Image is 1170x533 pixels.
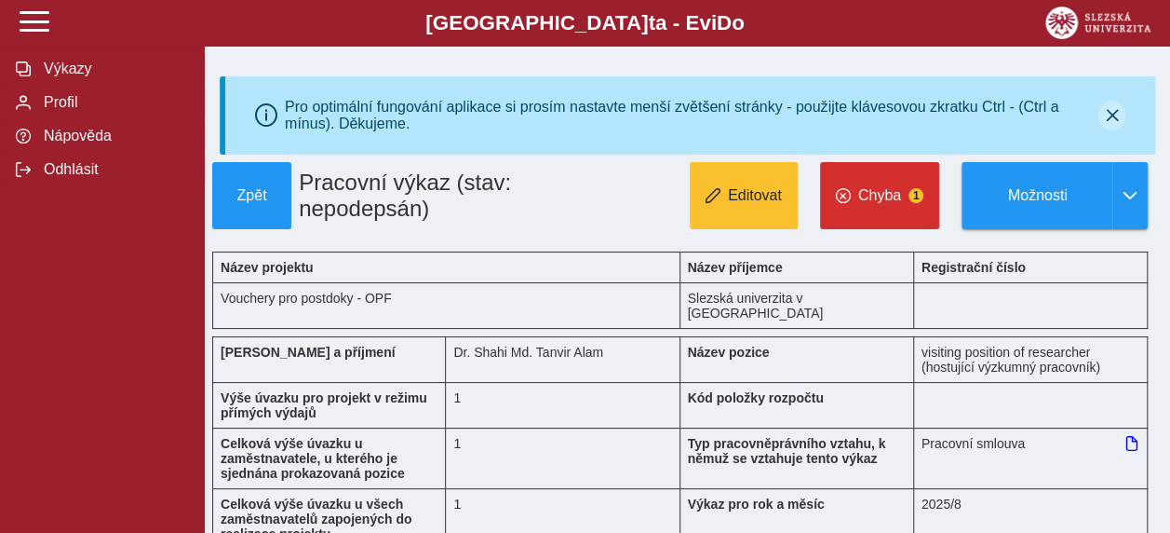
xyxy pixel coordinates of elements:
[688,345,770,360] b: Název pozice
[728,187,782,204] span: Editovat
[688,390,824,405] b: Kód položky rozpočtu
[56,11,1114,35] b: [GEOGRAPHIC_DATA] a - Evi
[38,61,189,77] span: Výkazy
[858,187,901,204] span: Chyba
[1045,7,1150,39] img: logo_web_su.png
[908,188,923,203] span: 1
[732,11,745,34] span: o
[221,187,283,204] span: Zpět
[914,336,1148,382] div: visiting position of researcher (hostující výzkumný pracovník)
[212,162,291,229] button: Zpět
[820,162,939,229] button: Chyba1
[690,162,798,229] button: Editovat
[921,260,1026,275] b: Registrační číslo
[688,436,886,466] b: Typ pracovněprávního vztahu, k němuž se vztahuje tento výkaz
[285,99,1098,132] div: Pro optimální fungování aplikace si prosím nastavte menší zvětšení stránky - použijte klávesovou ...
[38,94,189,111] span: Profil
[221,390,427,420] b: Výše úvazku pro projekt v režimu přímých výdajů
[962,162,1112,229] button: Možnosti
[717,11,732,34] span: D
[446,382,679,428] div: 8 h / den. 40 h / týden.
[38,128,189,144] span: Nápověda
[38,161,189,178] span: Odhlásit
[291,162,608,229] h1: Pracovní výkaz (stav: nepodepsán)
[914,428,1148,488] div: Pracovní smlouva
[688,497,825,512] b: Výkaz pro rok a měsíc
[688,260,783,275] b: Název příjemce
[221,260,314,275] b: Název projektu
[221,436,405,481] b: Celková výše úvazku u zaměstnavatele, u kterého je sjednána prokazovaná pozice
[446,428,679,488] div: 1
[212,282,680,329] div: Vouchery pro postdoky - OPF
[680,282,914,329] div: Slezská univerzita v [GEOGRAPHIC_DATA]
[446,336,679,382] div: Dr. Shahi Md. Tanvir Alam
[221,345,395,360] b: [PERSON_NAME] a příjmení
[977,187,1097,204] span: Možnosti
[648,11,654,34] span: t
